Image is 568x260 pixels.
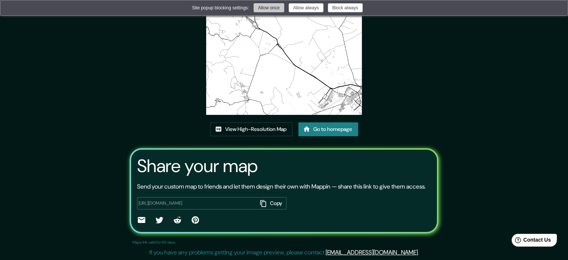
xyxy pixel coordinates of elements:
p: Maps link valid for 60 days. [133,239,176,245]
a: [EMAIL_ADDRESS][DOMAIN_NAME] [326,248,418,256]
h3: Share your map [137,156,258,177]
iframe: Help widget launcher [502,231,560,252]
div: Site popup blocking settings: [192,5,249,10]
a: Go to homepage [298,122,358,136]
button: Allow always [289,3,323,12]
p: Send your custom map to friends and let them design their own with Mappin — share this link to gi... [137,182,426,191]
button: Allow once [254,3,284,12]
button: Block always [328,3,363,12]
a: View High-Resolution Map [210,122,292,136]
button: Copy [257,197,286,209]
p: If you have any problems getting your image preview, please contact . [149,248,419,257]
